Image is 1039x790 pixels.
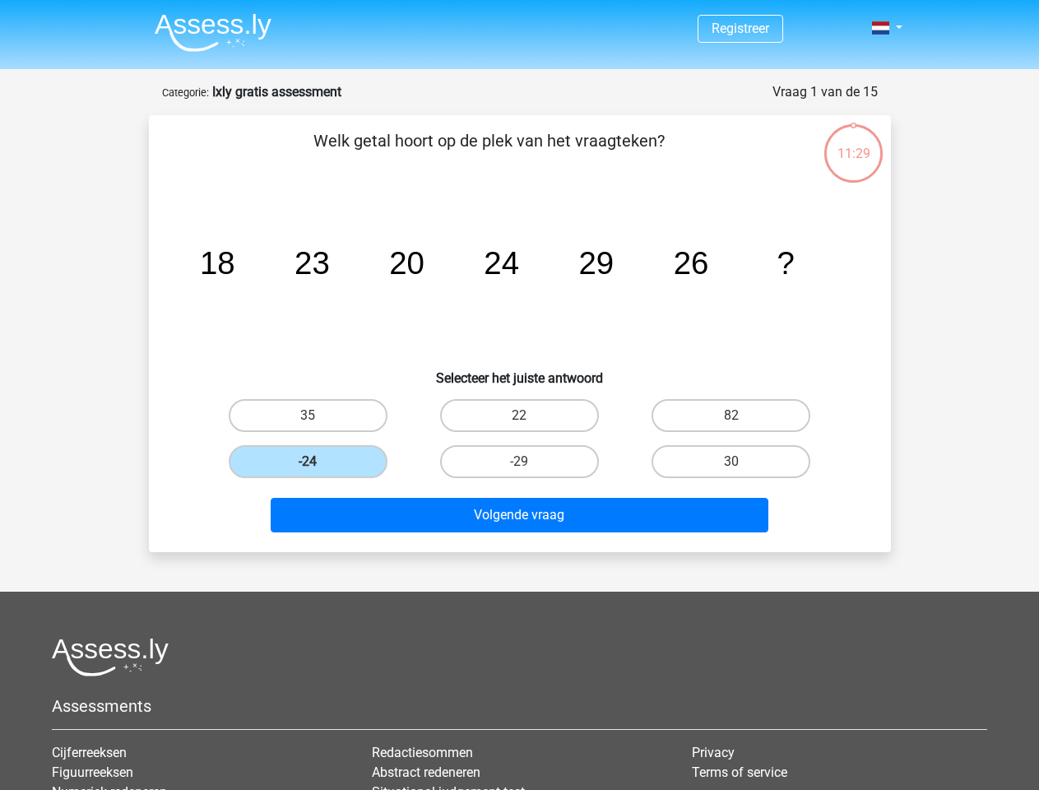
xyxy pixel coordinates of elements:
label: 22 [440,399,599,432]
img: Assessly logo [52,638,169,676]
label: -29 [440,445,599,478]
label: 35 [229,399,387,432]
div: 11:29 [823,123,884,164]
tspan: 18 [199,245,234,281]
button: Volgende vraag [271,498,768,532]
small: Categorie: [162,86,209,99]
tspan: 24 [484,245,519,281]
div: Vraag 1 van de 15 [772,82,878,102]
a: Abstract redeneren [372,764,480,780]
tspan: 20 [389,245,424,281]
label: 30 [652,445,810,478]
tspan: ? [777,245,794,281]
h5: Assessments [52,696,987,716]
a: Cijferreeksen [52,745,127,760]
a: Figuurreeksen [52,764,133,780]
a: Registreer [712,21,769,36]
a: Privacy [692,745,735,760]
tspan: 29 [578,245,614,281]
label: -24 [229,445,387,478]
a: Terms of service [692,764,787,780]
p: Welk getal hoort op de plek van het vraagteken? [175,128,803,178]
img: Assessly [155,13,271,52]
label: 82 [652,399,810,432]
h6: Selecteer het juiste antwoord [175,357,865,386]
strong: Ixly gratis assessment [212,84,341,100]
tspan: 23 [295,245,330,281]
tspan: 26 [673,245,708,281]
a: Redactiesommen [372,745,473,760]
